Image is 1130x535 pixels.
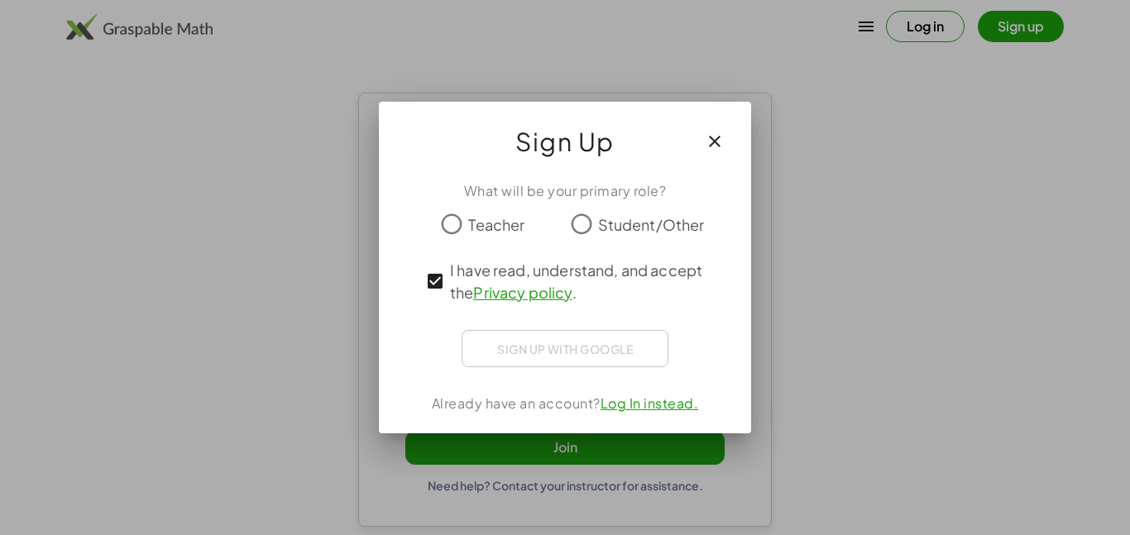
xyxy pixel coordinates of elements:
[473,283,572,302] a: Privacy policy
[399,181,731,201] div: What will be your primary role?
[601,394,699,412] a: Log In instead.
[598,213,705,236] span: Student/Other
[450,259,710,303] span: I have read, understand, and accept the .
[399,394,731,413] div: Already have an account?
[515,122,615,161] span: Sign Up
[468,213,524,236] span: Teacher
